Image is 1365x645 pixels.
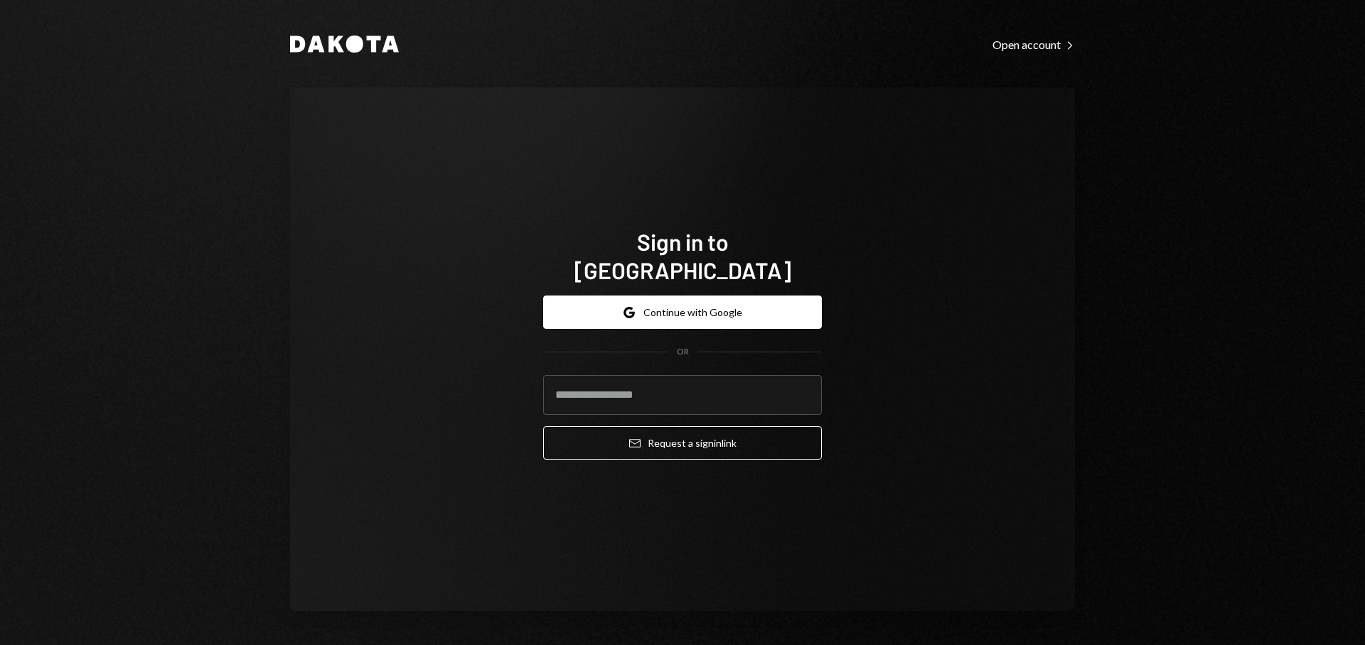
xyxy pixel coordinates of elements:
[992,36,1075,52] a: Open account
[543,426,822,460] button: Request a signinlink
[992,38,1075,52] div: Open account
[543,296,822,329] button: Continue with Google
[543,227,822,284] h1: Sign in to [GEOGRAPHIC_DATA]
[677,346,689,358] div: OR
